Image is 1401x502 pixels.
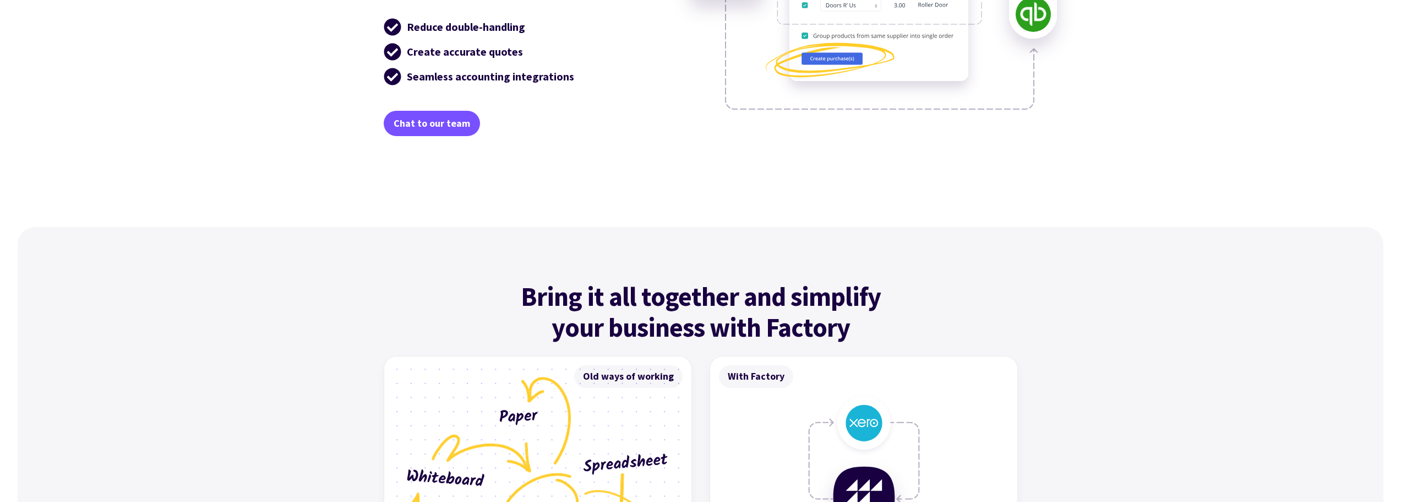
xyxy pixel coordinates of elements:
strong: Seamless accounting integrations [407,69,574,83]
div: With Factory [719,365,793,388]
div: Old ways of working [574,365,683,388]
strong: Create accurate quotes [407,45,523,58]
h4: Bring it all together and simplify your business with Factory [497,281,905,343]
a: Chat to our team [384,111,480,136]
iframe: Chat Widget [1218,383,1401,502]
strong: Reduce double-handling [407,20,525,34]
